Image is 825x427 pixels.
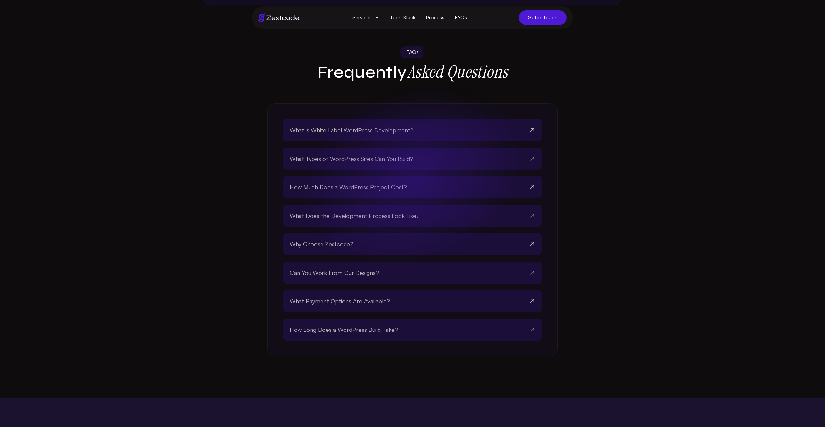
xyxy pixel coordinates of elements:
button: What Does the Development Process Look Like? [290,205,535,227]
button: Why Choose Zestcode? [290,233,535,255]
span: Why Choose Zestcode? [290,240,353,249]
button: What Types of WordPress Sites Can You Build? [290,148,535,170]
span: How Much Does a WordPress Project Cost? [290,183,407,192]
span: What Payment Options Are Available? [290,297,390,306]
button: How Long Does a WordPress Build Take? [290,319,535,341]
span: How Long Does a WordPress Build Take? [290,325,398,334]
strong: Asked Questions [407,61,508,83]
div: FAQs [400,46,425,58]
img: Brand logo of zestcode digital [258,13,300,22]
span: What is White Label WordPress Development? [290,126,413,135]
span: What Types of WordPress Sites Can You Build? [290,154,413,163]
a: Tech Stack [385,12,421,24]
button: What Payment Options Are Available? [290,290,535,312]
span: Services [347,12,385,24]
span: Can You Work From Our Designs? [290,268,379,277]
a: Get in Touch [519,10,567,25]
a: Process [421,12,449,24]
button: Can You Work From Our Designs? [290,262,535,284]
button: What is White Label WordPress Development? [290,119,535,141]
button: How Much Does a WordPress Project Cost? [290,176,535,198]
h2: Frequently [304,62,521,83]
span: What Does the Development Process Look Like? [290,211,420,220]
a: FAQs [449,12,472,24]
